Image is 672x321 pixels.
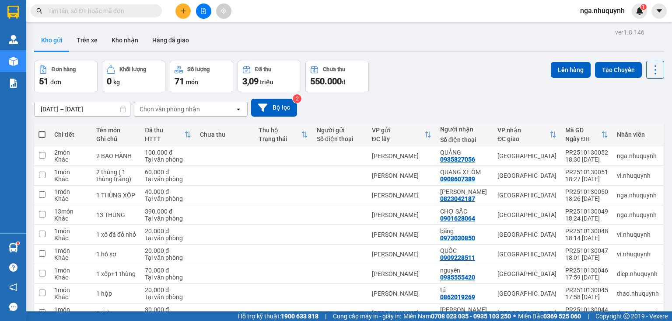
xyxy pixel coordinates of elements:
[317,127,363,134] div: Người gửi
[565,195,608,202] div: 18:26 [DATE]
[145,228,191,235] div: 20.000 đ
[9,35,18,44] img: warehouse-icon
[440,195,475,202] div: 0823042187
[565,188,608,195] div: PR2510130050
[54,267,87,274] div: 1 món
[259,135,301,142] div: Trạng thái
[34,61,98,92] button: Đơn hàng51đơn
[617,192,659,199] div: nga.nhuquynh
[145,149,191,156] div: 100.000 đ
[145,306,191,313] div: 30.000 đ
[323,66,345,72] div: Chưa thu
[310,76,342,86] span: 550.000
[54,149,87,156] div: 2 món
[96,169,136,183] div: 2 thùng ( 1 thùng trắng)
[595,62,642,78] button: Tạo Chuyến
[145,254,191,261] div: Tại văn phòng
[565,267,608,274] div: PR2510130046
[565,247,608,254] div: PR2510130047
[617,211,659,218] div: nga.nhuquynh
[96,192,136,199] div: 1 THÙNG XỐP
[325,311,326,321] span: |
[655,7,663,15] span: caret-down
[497,172,556,179] div: [GEOGRAPHIC_DATA]
[565,156,608,163] div: 18:30 [DATE]
[238,61,301,92] button: Đã thu3,09 triệu
[372,211,431,218] div: [PERSON_NAME]
[565,176,608,183] div: 18:27 [DATE]
[305,61,369,92] button: Chưa thu550.000đ
[238,311,318,321] span: Hỗ trợ kỹ thuật:
[54,293,87,300] div: Khác
[565,286,608,293] div: PR2510130045
[145,135,184,142] div: HTTT
[372,251,431,258] div: [PERSON_NAME]
[54,195,87,202] div: Khác
[372,152,431,159] div: [PERSON_NAME]
[96,231,136,238] div: 1 xô đá đỏ nhỏ
[235,106,242,113] svg: open
[440,176,475,183] div: 0908607389
[440,306,489,313] div: TUẤN CAO MAI
[615,28,644,37] div: ver 1.8.146
[145,169,191,176] div: 60.000 đ
[543,313,581,320] strong: 0369 525 060
[70,30,105,51] button: Trên xe
[497,127,549,134] div: VP nhận
[497,152,556,159] div: [GEOGRAPHIC_DATA]
[145,30,196,51] button: Hàng đã giao
[565,254,608,261] div: 18:01 [DATE]
[372,135,424,142] div: ĐC lấy
[145,176,191,183] div: Tại văn phòng
[254,123,312,146] th: Toggle SortBy
[259,127,301,134] div: Thu hộ
[440,136,489,143] div: Số điện thoại
[7,6,19,19] img: logo-vxr
[145,286,191,293] div: 20.000 đ
[565,274,608,281] div: 17:59 [DATE]
[170,61,233,92] button: Số lượng71món
[640,4,647,10] sup: 1
[372,172,431,179] div: [PERSON_NAME]
[440,228,489,235] div: băng
[9,57,18,66] img: warehouse-icon
[333,311,401,321] span: Cung cấp máy in - giấy in:
[651,3,667,19] button: caret-down
[54,176,87,183] div: Khác
[617,310,659,317] div: thao.nhuquynh
[54,208,87,215] div: 13 món
[175,76,184,86] span: 71
[145,267,191,274] div: 70.000 đ
[440,188,489,195] div: GIA BẢO
[220,8,227,14] span: aim
[497,270,556,277] div: [GEOGRAPHIC_DATA]
[431,313,511,320] strong: 0708 023 035 - 0935 103 250
[96,211,136,218] div: 13 THUNG
[36,8,42,14] span: search
[573,5,632,16] span: nga.nhuquynh
[54,131,87,138] div: Chi tiết
[145,188,191,195] div: 40.000 đ
[200,8,206,14] span: file-add
[48,6,151,16] input: Tìm tên, số ĐT hoặc mã đơn
[372,270,431,277] div: [PERSON_NAME]
[105,30,145,51] button: Kho nhận
[440,286,489,293] div: tú
[54,247,87,254] div: 1 món
[497,310,556,317] div: [GEOGRAPHIC_DATA]
[200,131,249,138] div: Chưa thu
[242,76,259,86] span: 3,09
[145,156,191,163] div: Tại văn phòng
[186,79,198,86] span: món
[565,127,601,134] div: Mã GD
[54,156,87,163] div: Khác
[96,290,136,297] div: 1 hộp
[145,215,191,222] div: Tại văn phòng
[180,8,186,14] span: plus
[617,231,659,238] div: vi.nhuquynh
[342,79,345,86] span: đ
[497,135,549,142] div: ĐC giao
[140,105,200,114] div: Chọn văn phòng nhận
[518,311,581,321] span: Miền Bắc
[565,135,601,142] div: Ngày ĐH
